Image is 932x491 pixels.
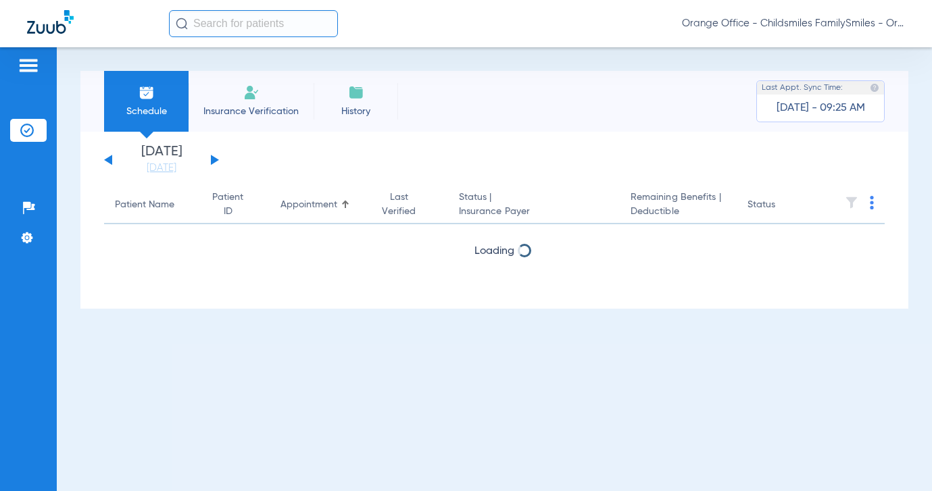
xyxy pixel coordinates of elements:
img: hamburger-icon [18,57,39,74]
span: Orange Office - Childsmiles FamilySmiles - Orange St Dental Associates LLC - Orange General DBA A... [682,17,905,30]
div: Patient ID [209,190,247,219]
img: Schedule [139,84,155,101]
div: Patient Name [115,198,187,212]
span: Schedule [114,105,178,118]
div: Last Verified [373,190,437,219]
th: Status | [448,186,620,224]
span: Insurance Verification [199,105,303,118]
span: [DATE] - 09:25 AM [777,101,865,115]
span: History [324,105,388,118]
img: Manual Insurance Verification [243,84,260,101]
input: Search for patients [169,10,338,37]
span: Loading [474,246,514,257]
span: Insurance Payer [459,205,609,219]
div: Appointment [280,198,351,212]
img: History [348,84,364,101]
img: last sync help info [870,83,879,93]
img: filter.svg [845,196,858,209]
span: Deductible [631,205,726,219]
div: Appointment [280,198,337,212]
img: Zuub Logo [27,10,74,34]
div: Patient Name [115,198,174,212]
div: Patient ID [209,190,259,219]
img: Search Icon [176,18,188,30]
iframe: Chat Widget [864,426,932,491]
a: [DATE] [121,161,202,175]
img: group-dot-blue.svg [870,196,874,209]
div: Last Verified [373,190,425,219]
th: Status [737,186,828,224]
li: [DATE] [121,145,202,175]
span: Last Appt. Sync Time: [762,81,843,95]
th: Remaining Benefits | [620,186,737,224]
